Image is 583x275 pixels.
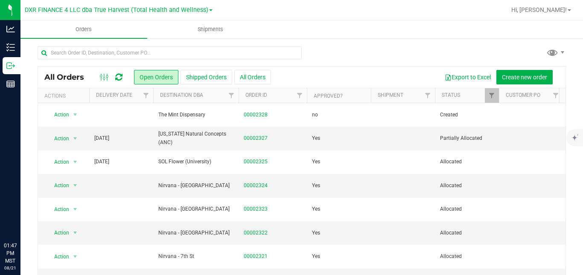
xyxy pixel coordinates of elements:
span: Yes [312,134,320,142]
span: Allocated [440,158,494,166]
span: SOL Flower (University) [158,158,233,166]
span: no [312,111,318,119]
span: Action [47,156,70,168]
span: select [70,156,81,168]
span: Allocated [440,182,494,190]
a: Delivery Date [96,92,132,98]
a: 00002328 [244,111,268,119]
span: Action [47,133,70,145]
span: Partially Allocated [440,134,494,142]
span: Nirvana - 7th St [158,252,233,261]
span: Action [47,251,70,263]
a: Filter [549,88,563,103]
span: Created [440,111,494,119]
a: 00002323 [244,205,268,213]
p: 01:47 PM MST [4,242,17,265]
a: Order ID [245,92,267,98]
button: All Orders [234,70,271,84]
a: 00002321 [244,252,268,261]
a: Status [442,92,460,98]
span: select [70,251,81,263]
input: Search Order ID, Destination, Customer PO... [38,46,302,59]
a: Shipment [378,92,403,98]
span: Yes [312,252,320,261]
a: 00002322 [244,229,268,237]
a: 00002325 [244,158,268,166]
button: Export to Excel [439,70,496,84]
span: Create new order [502,74,547,81]
span: Yes [312,205,320,213]
span: Orders [64,26,103,33]
span: Shipments [186,26,235,33]
a: 00002324 [244,182,268,190]
a: Orders [20,20,147,38]
span: Action [47,179,70,191]
span: Allocated [440,205,494,213]
span: Allocated [440,229,494,237]
span: Hi, [PERSON_NAME]! [511,6,567,13]
p: 08/21 [4,265,17,271]
inline-svg: Reports [6,80,15,88]
iframe: Resource center [9,207,34,232]
span: [DATE] [94,158,109,166]
a: Customer PO [506,92,540,98]
span: select [70,179,81,191]
a: Filter [485,88,499,103]
a: 00002327 [244,134,268,142]
span: Yes [312,158,320,166]
inline-svg: Outbound [6,61,15,70]
span: Nirvana - [GEOGRAPHIC_DATA] [158,205,233,213]
a: Destination DBA [160,92,203,98]
span: select [70,203,81,215]
span: Action [47,227,70,239]
span: Action [47,109,70,121]
a: Approved? [314,93,343,99]
button: Open Orders [134,70,178,84]
span: select [70,133,81,145]
a: Filter [139,88,153,103]
div: Actions [44,93,86,99]
span: Allocated [440,252,494,261]
span: Yes [312,182,320,190]
span: Nirvana - [GEOGRAPHIC_DATA] [158,229,233,237]
span: [DATE] [94,134,109,142]
iframe: Resource center unread badge [25,206,35,216]
a: Filter [293,88,307,103]
span: Action [47,203,70,215]
span: Yes [312,229,320,237]
span: All Orders [44,72,93,82]
inline-svg: Analytics [6,25,15,33]
button: Create new order [496,70,553,84]
span: select [70,227,81,239]
span: DXR FINANCE 4 LLC dba True Harvest (Total Health and Wellness) [25,6,208,14]
button: Shipped Orders [181,70,232,84]
span: select [70,109,81,121]
a: Filter [224,88,239,103]
span: [US_STATE] Natural Concepts (ANC) [158,130,233,146]
a: Shipments [147,20,274,38]
inline-svg: Inventory [6,43,15,52]
a: Filter [421,88,435,103]
span: Nirvana - [GEOGRAPHIC_DATA] [158,182,233,190]
span: The Mint Dispensary [158,111,233,119]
